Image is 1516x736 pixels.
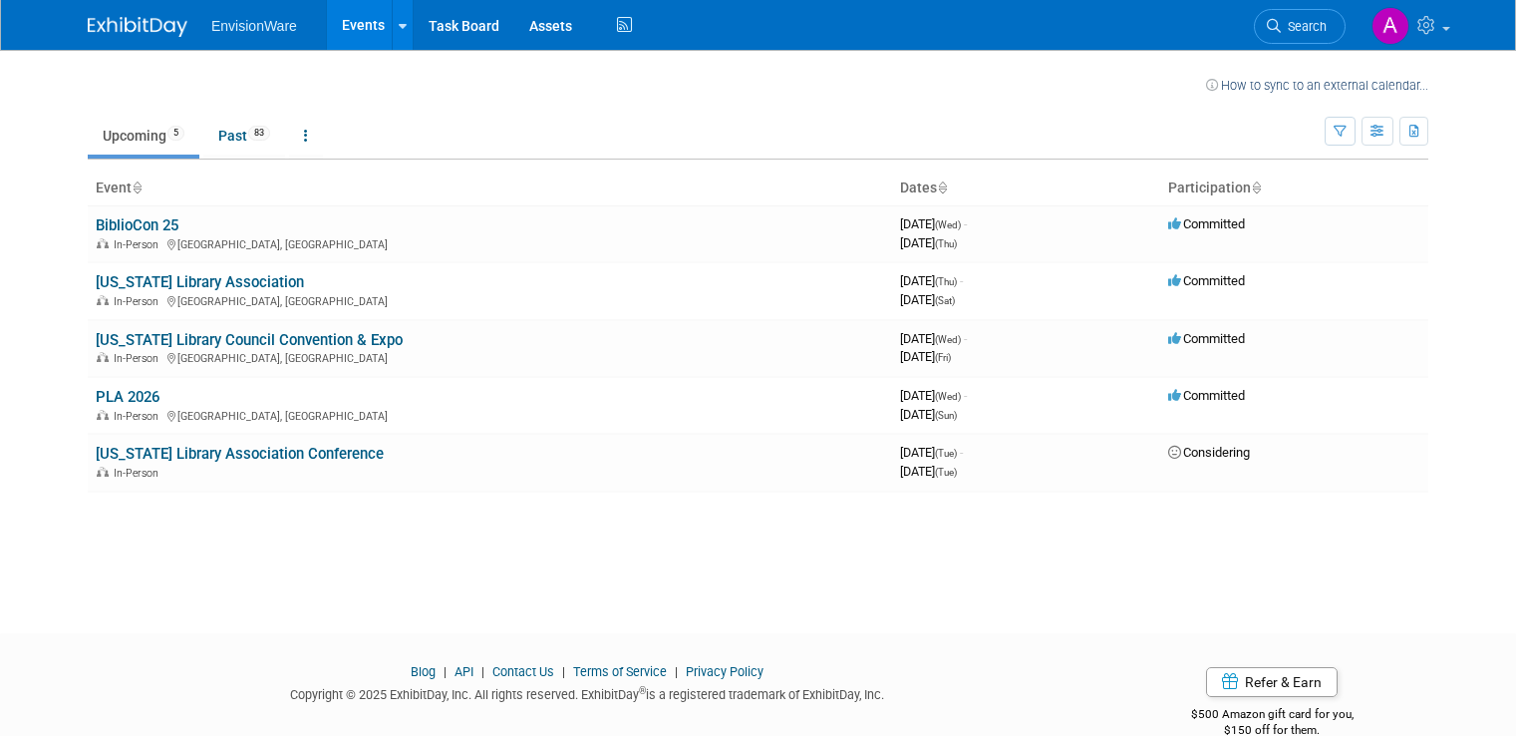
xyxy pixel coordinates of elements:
[1254,9,1346,44] a: Search
[900,464,957,479] span: [DATE]
[492,664,554,679] a: Contact Us
[1281,19,1327,34] span: Search
[1371,7,1409,45] img: Anna Strackeljahn
[937,180,947,195] a: Sort by Start Date
[935,295,955,306] span: (Sat)
[670,664,683,679] span: |
[935,467,957,478] span: (Tue)
[96,331,403,349] a: [US_STATE] Library Council Convention & Expo
[411,664,436,679] a: Blog
[97,295,109,305] img: In-Person Event
[935,334,961,345] span: (Wed)
[964,331,967,346] span: -
[96,273,304,291] a: [US_STATE] Library Association
[960,445,963,460] span: -
[211,18,297,34] span: EnvisionWare
[900,273,963,288] span: [DATE]
[639,685,646,696] sup: ®
[964,216,967,231] span: -
[114,467,164,480] span: In-Person
[88,117,199,155] a: Upcoming5
[900,445,963,460] span: [DATE]
[96,407,884,423] div: [GEOGRAPHIC_DATA], [GEOGRAPHIC_DATA]
[114,410,164,423] span: In-Person
[167,126,184,141] span: 5
[476,664,489,679] span: |
[132,180,142,195] a: Sort by Event Name
[96,445,384,463] a: [US_STATE] Library Association Conference
[1206,78,1428,93] a: How to sync to an external calendar...
[960,273,963,288] span: -
[1251,180,1261,195] a: Sort by Participation Type
[88,681,1085,704] div: Copyright © 2025 ExhibitDay, Inc. All rights reserved. ExhibitDay is a registered trademark of Ex...
[114,352,164,365] span: In-Person
[203,117,285,155] a: Past83
[96,349,884,365] div: [GEOGRAPHIC_DATA], [GEOGRAPHIC_DATA]
[1168,216,1245,231] span: Committed
[573,664,667,679] a: Terms of Service
[935,276,957,287] span: (Thu)
[455,664,473,679] a: API
[557,664,570,679] span: |
[935,410,957,421] span: (Sun)
[96,235,884,251] div: [GEOGRAPHIC_DATA], [GEOGRAPHIC_DATA]
[900,292,955,307] span: [DATE]
[114,295,164,308] span: In-Person
[900,216,967,231] span: [DATE]
[248,126,270,141] span: 83
[1168,273,1245,288] span: Committed
[1206,667,1338,697] a: Refer & Earn
[96,216,178,234] a: BiblioCon 25
[900,331,967,346] span: [DATE]
[900,235,957,250] span: [DATE]
[900,407,957,422] span: [DATE]
[686,664,763,679] a: Privacy Policy
[935,238,957,249] span: (Thu)
[97,467,109,477] img: In-Person Event
[96,388,159,406] a: PLA 2026
[892,172,1160,205] th: Dates
[935,219,961,230] span: (Wed)
[439,664,452,679] span: |
[88,172,892,205] th: Event
[900,349,951,364] span: [DATE]
[900,388,967,403] span: [DATE]
[1160,172,1428,205] th: Participation
[1168,388,1245,403] span: Committed
[935,352,951,363] span: (Fri)
[964,388,967,403] span: -
[96,292,884,308] div: [GEOGRAPHIC_DATA], [GEOGRAPHIC_DATA]
[935,448,957,459] span: (Tue)
[97,410,109,420] img: In-Person Event
[114,238,164,251] span: In-Person
[935,391,961,402] span: (Wed)
[1168,331,1245,346] span: Committed
[97,352,109,362] img: In-Person Event
[1168,445,1250,460] span: Considering
[88,17,187,37] img: ExhibitDay
[97,238,109,248] img: In-Person Event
